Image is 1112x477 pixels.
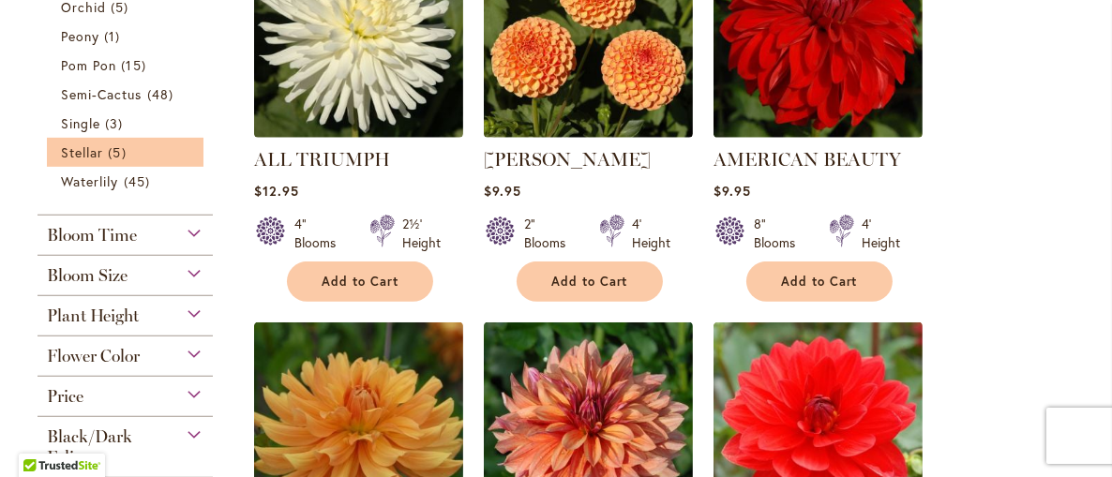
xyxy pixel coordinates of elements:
a: Pom Pon 15 [61,55,194,75]
span: 1 [104,26,125,46]
div: 4' Height [862,215,900,252]
span: 48 [147,84,178,104]
span: Waterlily [61,172,118,190]
a: Waterlily 45 [61,171,194,191]
span: Single [61,114,100,132]
span: Add to Cart [781,274,858,290]
button: Add to Cart [746,261,893,302]
span: $9.95 [714,182,751,200]
a: AMBER QUEEN [484,124,693,142]
a: ALL TRIUMPH [254,148,390,171]
a: AMERICAN BEAUTY [714,124,923,142]
a: Stellar 5 [61,142,194,162]
span: $12.95 [254,182,299,200]
span: 3 [105,113,128,133]
span: Flower Color [47,346,140,366]
span: Bloom Time [47,225,137,246]
span: $9.95 [484,182,521,200]
div: 8" Blooms [754,215,806,252]
div: 2" Blooms [524,215,577,252]
span: Add to Cart [551,274,628,290]
span: Plant Height [47,306,139,326]
div: 4' Height [632,215,670,252]
a: AMERICAN BEAUTY [714,148,901,171]
button: Add to Cart [287,261,433,302]
span: Bloom Size [47,265,128,286]
span: Peony [61,27,99,45]
span: Pom Pon [61,56,116,74]
iframe: Launch Accessibility Center [14,410,67,463]
button: Add to Cart [517,261,663,302]
a: Peony 1 [61,26,194,46]
div: 4" Blooms [294,215,347,252]
span: Semi-Cactus [61,85,143,103]
span: Stellar [61,143,103,161]
span: Add to Cart [322,274,398,290]
span: 5 [108,142,130,162]
span: 45 [124,171,155,191]
div: 2½' Height [402,215,441,252]
a: ALL TRIUMPH [254,124,463,142]
span: Price [47,386,83,407]
a: [PERSON_NAME] [484,148,651,171]
span: 15 [121,55,150,75]
a: Semi-Cactus 48 [61,84,194,104]
a: Single 3 [61,113,194,133]
span: Black/Dark Foliage [47,426,132,468]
